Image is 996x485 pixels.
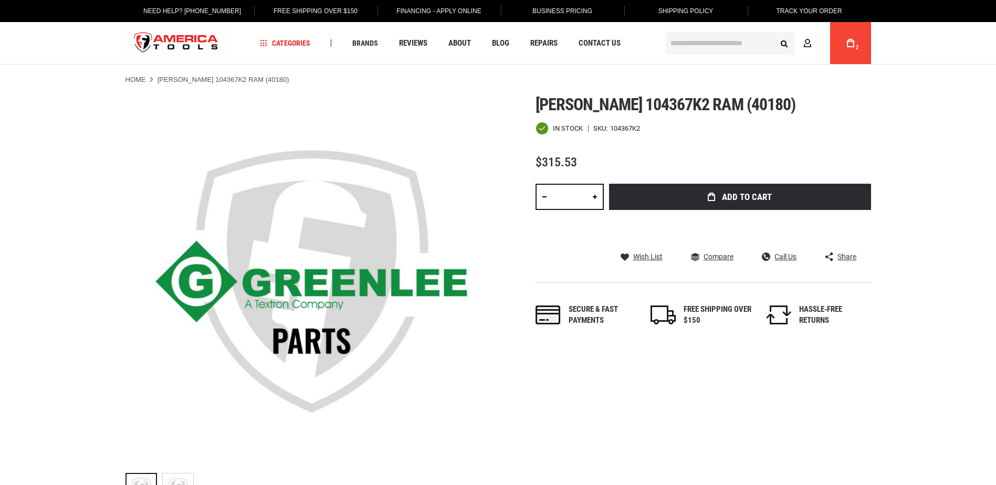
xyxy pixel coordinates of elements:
strong: [PERSON_NAME] 104367K2 RAM (40180) [158,76,289,83]
a: 2 [841,22,861,64]
img: Greenlee 104367K2 RAM (40180) [125,95,498,468]
div: Secure & fast payments [569,304,637,326]
img: shipping [651,305,676,324]
button: Add to Cart [609,184,871,210]
img: returns [766,305,791,324]
span: Contact Us [579,39,621,47]
span: About [448,39,471,47]
a: store logo [125,24,227,63]
span: Categories [260,39,310,47]
span: [PERSON_NAME] 104367k2 ram (40180) [536,94,795,114]
a: Brands [348,36,383,50]
a: Categories [255,36,315,50]
a: Compare [691,252,733,261]
button: Search [774,33,794,53]
span: Brands [352,39,378,47]
div: Availability [536,122,583,135]
div: 104367K2 [610,125,640,132]
span: Compare [704,253,733,260]
strong: SKU [593,125,610,132]
a: Call Us [762,252,796,261]
a: Blog [487,36,514,50]
span: Repairs [530,39,558,47]
span: Wish List [633,253,663,260]
a: Contact Us [574,36,625,50]
a: Repairs [526,36,562,50]
div: FREE SHIPPING OVER $150 [684,304,752,326]
span: 2 [856,45,859,50]
span: Add to Cart [722,193,772,202]
span: In stock [553,125,583,132]
span: Call Us [774,253,796,260]
div: HASSLE-FREE RETURNS [799,304,867,326]
span: Blog [492,39,509,47]
span: Reviews [399,39,427,47]
a: Wish List [621,252,663,261]
span: Shipping Policy [658,7,714,15]
span: $315.53 [536,155,577,170]
a: Home [125,75,146,85]
span: Share [837,253,856,260]
a: Reviews [394,36,432,50]
a: About [444,36,476,50]
img: America Tools [125,24,227,63]
img: payments [536,305,561,324]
